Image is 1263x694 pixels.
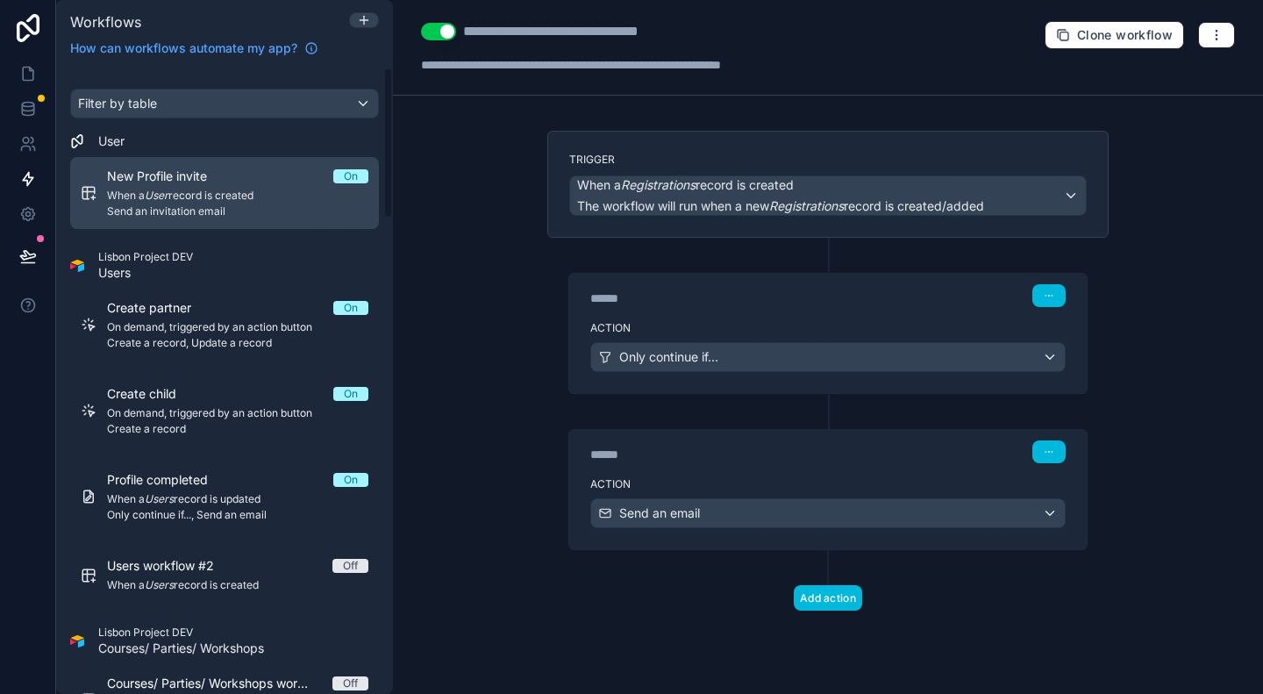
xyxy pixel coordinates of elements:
div: Off [343,676,358,690]
span: Profile completed [107,471,229,489]
a: Create childOnOn demand, triggered by an action buttonCreate a record [70,375,379,447]
span: When a record is created [107,189,368,203]
span: Send an invitation email [107,204,368,218]
button: Send an email [590,498,1066,528]
span: When a record is created [107,578,368,592]
span: On demand, triggered by an action button [107,406,368,420]
span: The workflow will run when a new record is created/added [577,198,984,213]
div: On [344,301,358,315]
span: Lisbon Project DEV [98,626,264,640]
span: Courses/ Parties/ Workshops workflow #1 [107,675,332,692]
button: Add action [794,585,862,611]
button: Filter by table [70,89,379,118]
span: How can workflows automate my app? [70,39,297,57]
a: New Profile inviteOnWhen aUserrecord is createdSend an invitation email [70,157,379,229]
label: Action [590,321,1066,335]
span: New Profile invite [107,168,228,185]
span: Users [98,264,193,282]
div: Off [343,559,358,573]
label: Action [590,477,1066,491]
button: When aRegistrationsrecord is createdThe workflow will run when a newRegistrationsrecord is create... [569,175,1087,216]
a: Create partnerOnOn demand, triggered by an action buttonCreate a record, Update a record [70,289,379,361]
div: On [344,169,358,183]
span: Courses/ Parties/ Workshops [98,640,264,657]
button: Only continue if... [590,342,1066,372]
em: Registrations [769,198,844,213]
a: Profile completedOnWhen aUsersrecord is updatedOnly continue if..., Send an email [70,461,379,533]
span: Send an email [619,504,700,522]
a: Users workflow #2OffWhen aUsersrecord is created [70,547,379,605]
div: scrollable content [56,68,393,694]
span: Create a record, Update a record [107,336,368,350]
img: Airtable Logo [70,634,84,648]
button: Clone workflow [1045,21,1184,49]
em: Users [145,492,174,505]
span: Create partner [107,299,212,317]
label: Trigger [569,153,1087,167]
span: Users workflow #2 [107,557,235,575]
span: When a record is updated [107,492,368,506]
img: Airtable Logo [70,259,84,273]
em: Users [145,578,174,591]
span: Create child [107,385,197,403]
div: On [344,473,358,487]
span: Clone workflow [1077,27,1173,43]
span: On demand, triggered by an action button [107,320,368,334]
span: Create a record [107,422,368,436]
span: Workflows [70,13,141,31]
a: How can workflows automate my app? [63,39,325,57]
em: User [145,189,168,202]
span: User [98,132,125,150]
em: Registrations [621,177,696,192]
span: Only continue if... [619,348,718,366]
span: Only continue if..., Send an email [107,508,368,522]
div: On [344,387,358,401]
span: When a record is created [577,176,794,194]
span: Filter by table [78,96,157,111]
span: Lisbon Project DEV [98,250,193,264]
